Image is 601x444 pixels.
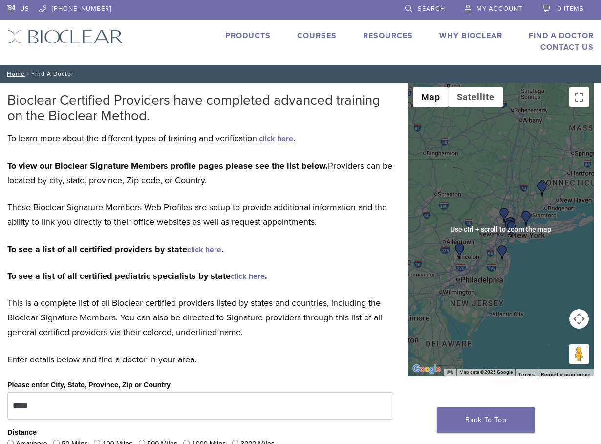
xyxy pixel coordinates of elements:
div: Dr. Robert Scarazzo [452,243,468,259]
a: Open this area in Google Maps (opens a new window) [410,363,443,376]
button: Show satellite imagery [449,87,503,107]
div: Dr. Bahram Hamidi [504,221,519,237]
button: Drag Pegman onto the map to open Street View [569,344,589,364]
p: To learn more about the different types of training and verification, . [7,131,393,146]
img: Bioclear [7,30,123,44]
a: Report a map error [541,372,591,377]
div: Dr. Ratna Vedullapalli [535,181,550,197]
p: Providers can be located by city, state, province, Zip code, or Country. [7,158,393,188]
h2: Bioclear Certified Providers have completed advanced training on the Bioclear Method. [7,92,393,124]
button: Show street map [413,87,449,107]
label: Please enter City, State, Province, Zip or Country [7,380,171,391]
p: Enter details below and find a doctor in your area. [7,352,393,367]
img: Google [410,363,443,376]
p: These Bioclear Signature Members Web Profiles are setup to provide additional information and the... [7,200,393,229]
button: Map camera controls [569,309,589,329]
a: click here [231,272,265,281]
span: Search [418,5,445,13]
a: click here [259,134,293,144]
a: Find A Doctor [529,31,594,41]
div: Dr. Alejandra Sanchez [496,208,512,223]
button: Toggle fullscreen view [569,87,589,107]
span: My Account [476,5,522,13]
p: This is a complete list of all Bioclear certified providers listed by states and countries, inclu... [7,296,393,339]
strong: To see a list of all certified pediatric specialists by state . [7,271,267,281]
button: Keyboard shortcuts [447,369,453,376]
a: Back To Top [437,407,535,433]
a: Resources [363,31,413,41]
a: click here [187,245,221,254]
a: Courses [297,31,337,41]
div: Dr. Chitvan Gupta [518,211,534,227]
span: Map data ©2025 Google [459,369,513,375]
a: Terms (opens in new tab) [518,372,535,378]
a: Contact Us [540,42,594,52]
div: Dr. Dilini Peiris [494,245,510,261]
legend: Distance [7,427,37,438]
div: Dr. Nina Kiani [502,217,518,233]
strong: To view our Bioclear Signature Members profile pages please see the list below. [7,160,328,171]
span: / [25,71,31,76]
a: Why Bioclear [439,31,502,41]
a: Home [4,70,25,77]
span: 0 items [558,5,584,13]
strong: To see a list of all certified providers by state . [7,244,224,254]
div: Dr. Neethi Dalvi [502,220,517,235]
a: Products [225,31,271,41]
